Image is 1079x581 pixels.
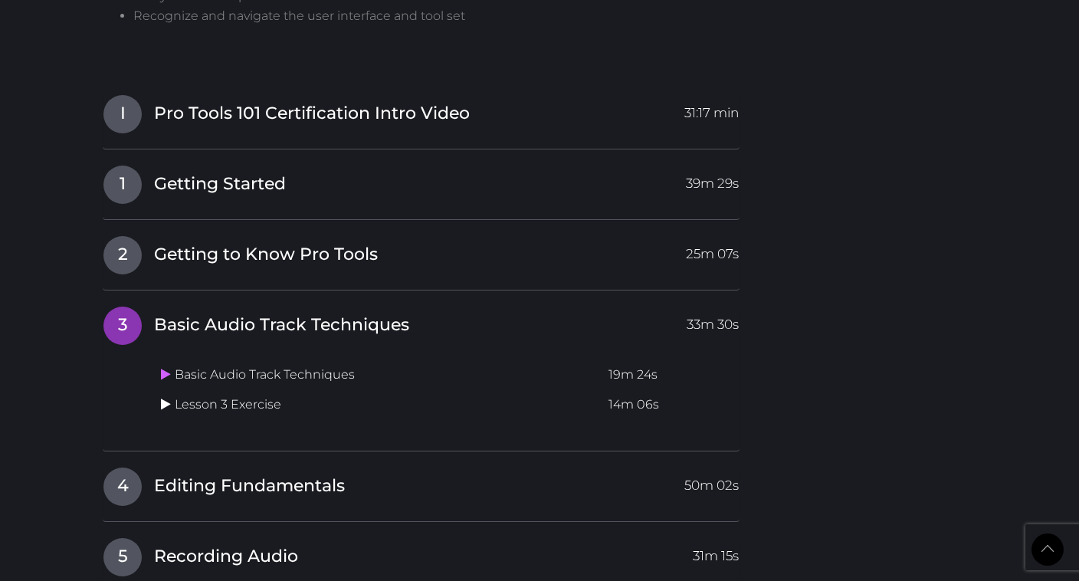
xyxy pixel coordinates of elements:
span: Getting Started [154,172,286,196]
td: 19m 24s [602,360,739,390]
td: Lesson 3 Exercise [155,390,602,420]
span: Basic Audio Track Techniques [154,313,409,337]
span: 33m 30s [687,307,739,334]
span: 39m 29s [686,166,739,193]
span: 3 [103,307,142,345]
td: 14m 06s [602,390,739,420]
a: IPro Tools 101 Certification Intro Video31:17 min [103,94,740,126]
span: 1 [103,166,142,204]
a: 1Getting Started39m 29s [103,165,740,197]
a: 4Editing Fundamentals50m 02s [103,467,740,499]
td: Basic Audio Track Techniques [155,360,602,390]
span: 31:17 min [684,95,739,123]
span: 50m 02s [684,468,739,495]
span: Editing Fundamentals [154,474,345,498]
span: Pro Tools 101 Certification Intro Video [154,102,470,126]
span: 2 [103,236,142,274]
li: Recognize and navigate the user interface and tool set [133,6,753,26]
a: 5Recording Audio31m 15s [103,537,740,570]
span: 5 [103,538,142,576]
a: 2Getting to Know Pro Tools25m 07s [103,235,740,268]
span: Getting to Know Pro Tools [154,243,378,267]
span: 31m 15s [693,538,739,566]
span: Recording Audio [154,545,298,569]
span: I [103,95,142,133]
span: 25m 07s [686,236,739,264]
a: Back to Top [1031,533,1064,566]
a: 3Basic Audio Track Techniques33m 30s [103,306,740,338]
span: 4 [103,468,142,506]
